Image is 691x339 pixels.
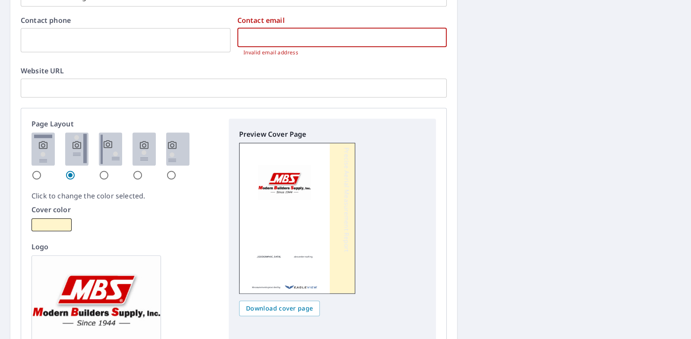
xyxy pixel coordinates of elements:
label: Website URL [21,67,447,74]
img: 5 [166,132,189,166]
p: Precise Aerial Measurement Report [343,148,350,252]
img: logo [258,165,311,200]
p: alexander roofing [294,255,312,259]
p: , [GEOGRAPHIC_DATA]. [257,255,281,259]
p: Invalid email address [243,48,441,57]
p: Measurements provided by [252,283,281,291]
p: Click to change the color selected. [32,191,218,201]
img: 1 [32,132,55,166]
label: Contact phone [21,17,230,24]
span: Download cover page [246,303,313,314]
p: Preview Cover Page [239,129,426,139]
p: Logo [32,242,218,252]
img: EV Logo [285,283,317,291]
p: Page Layout [32,119,218,129]
img: 3 [99,132,122,166]
img: 2 [65,132,88,166]
img: 4 [133,132,156,166]
button: Download cover page [239,301,320,317]
p: Cover color [32,204,218,215]
label: Contact email [237,17,447,24]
